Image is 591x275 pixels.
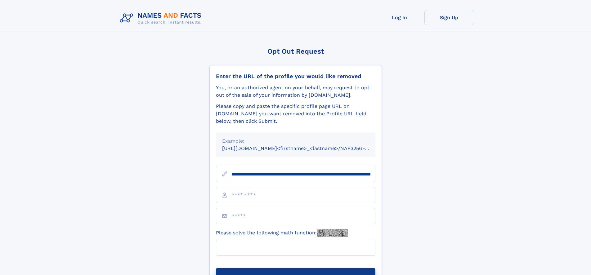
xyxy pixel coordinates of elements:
[222,137,369,145] div: Example:
[424,10,474,25] a: Sign Up
[375,10,424,25] a: Log In
[216,73,375,80] div: Enter the URL of the profile you would like removed
[216,84,375,99] div: You, or an authorized agent on your behalf, may request to opt-out of the sale of your informatio...
[222,145,387,151] small: [URL][DOMAIN_NAME]<firstname>_<lastname>/NAF325G-xxxxxxxx
[216,229,348,237] label: Please solve the following math function:
[209,47,382,55] div: Opt Out Request
[117,10,207,27] img: Logo Names and Facts
[216,103,375,125] div: Please copy and paste the specific profile page URL on [DOMAIN_NAME] you want removed into the Pr...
